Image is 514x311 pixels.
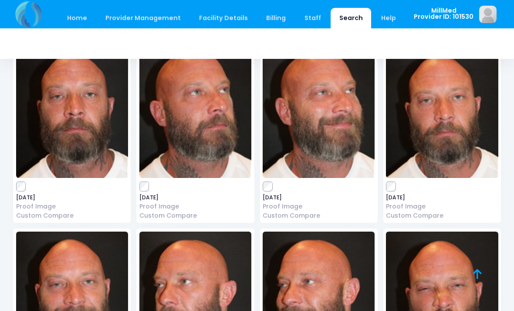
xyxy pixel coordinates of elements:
[139,195,251,200] span: [DATE]
[16,47,128,178] img: image
[386,47,498,178] img: image
[386,202,498,211] a: Proof Image
[16,195,128,200] span: [DATE]
[139,47,251,178] img: image
[58,8,95,28] a: Home
[263,195,375,200] span: [DATE]
[263,202,375,211] a: Proof Image
[16,211,128,220] a: Custom Compare
[97,8,189,28] a: Provider Management
[139,202,251,211] a: Proof Image
[386,211,498,220] a: Custom Compare
[331,8,371,28] a: Search
[414,7,473,20] span: MillMed Provider ID: 101530
[16,202,128,211] a: Proof Image
[479,6,497,23] img: image
[373,8,405,28] a: Help
[296,8,329,28] a: Staff
[386,195,498,200] span: [DATE]
[191,8,257,28] a: Facility Details
[139,211,251,220] a: Custom Compare
[263,47,375,178] img: image
[263,211,375,220] a: Custom Compare
[258,8,294,28] a: Billing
